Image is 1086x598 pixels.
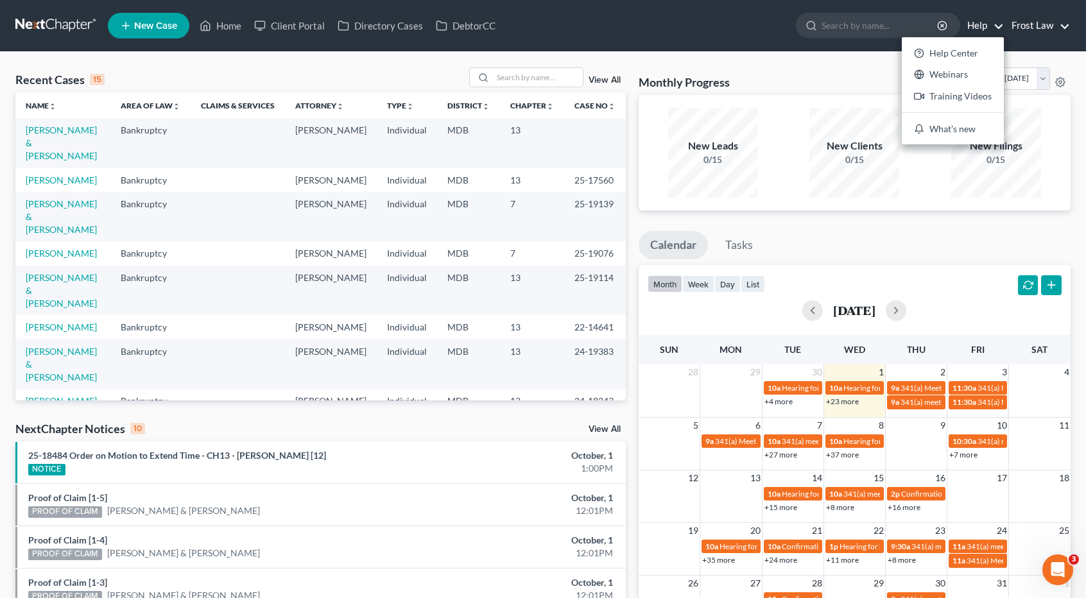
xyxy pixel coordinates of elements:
span: 9a [891,397,899,407]
span: 341(a) Meeting for [PERSON_NAME] [715,436,840,446]
a: Tasks [714,231,764,259]
div: 0/15 [809,153,899,166]
span: 5 [692,418,700,433]
span: 11:30a [952,383,976,393]
input: Search by name... [493,68,583,87]
span: 341(a) meeting for Adebisi [PERSON_NAME] [843,489,994,499]
span: 10a [829,489,842,499]
span: Hearing for [PERSON_NAME] [843,436,944,446]
span: 29 [749,364,762,380]
button: month [648,275,682,293]
td: Individual [377,192,437,241]
span: 2 [939,364,947,380]
div: New Clients [809,139,899,153]
div: New Leads [668,139,758,153]
span: 29 [872,576,885,591]
span: Fri [971,344,985,355]
td: 24-19383 [564,339,626,389]
a: [PERSON_NAME] & [PERSON_NAME] [107,547,260,560]
td: Bankruptcy [110,242,191,266]
span: Tue [784,344,801,355]
input: Search by name... [822,13,939,37]
div: NextChapter Notices [15,421,145,436]
a: Districtunfold_more [447,101,490,110]
td: [PERSON_NAME] [285,315,377,339]
span: 8 [877,418,885,433]
a: Case Nounfold_more [574,101,616,110]
span: 2p [891,489,900,499]
span: 20 [749,523,762,538]
span: 16 [934,470,947,486]
a: Area of Lawunfold_more [121,101,180,110]
td: MDB [437,315,500,339]
td: MDB [437,168,500,192]
td: [PERSON_NAME] [285,192,377,241]
a: Calendar [639,231,708,259]
span: 25 [1058,523,1071,538]
div: October, 1 [426,576,612,589]
a: +27 more [764,450,797,459]
h2: [DATE] [833,303,875,317]
a: Chapterunfold_more [510,101,554,110]
span: 10a [829,436,842,446]
td: MDB [437,118,500,167]
a: +4 more [764,397,793,406]
a: Proof of Claim [1-4] [28,534,107,545]
i: unfold_more [49,103,56,110]
td: 13 [500,389,564,438]
span: 28 [687,364,700,380]
div: 12:01PM [426,504,612,517]
span: 10 [995,418,1008,433]
span: 13 [749,470,762,486]
td: Individual [377,118,437,167]
div: New Filings [951,139,1041,153]
span: 11 [1058,418,1071,433]
span: 30 [811,364,823,380]
span: 341(a) meeting for [PERSON_NAME] [901,397,1024,407]
span: Confirmation hearing for [PERSON_NAME] & [PERSON_NAME] [782,542,995,551]
span: 3 [1001,364,1008,380]
a: [PERSON_NAME] & [PERSON_NAME] [26,395,97,432]
a: +15 more [764,502,797,512]
a: +8 more [888,555,916,565]
td: [PERSON_NAME] [285,168,377,192]
a: [PERSON_NAME] [26,248,97,259]
span: Confirmation hearing for [PERSON_NAME] [901,489,1047,499]
span: 10a [768,542,780,551]
a: Home [193,14,248,37]
a: Proof of Claim [1-5] [28,492,107,503]
span: Hearing for [PERSON_NAME] [720,542,820,551]
td: Individual [377,168,437,192]
a: Training Videos [902,85,1004,107]
a: [PERSON_NAME] & [PERSON_NAME] [26,124,97,161]
span: 22 [872,523,885,538]
td: 22-14641 [564,315,626,339]
td: [PERSON_NAME] [285,242,377,266]
a: [PERSON_NAME] & [PERSON_NAME] [26,346,97,382]
span: 10a [705,542,718,551]
div: 12:01PM [426,547,612,560]
span: 10a [768,436,780,446]
td: Bankruptcy [110,118,191,167]
div: October, 1 [426,449,612,462]
td: MDB [437,339,500,389]
td: 13 [500,168,564,192]
span: 30 [934,576,947,591]
span: Mon [720,344,742,355]
a: DebtorCC [429,14,502,37]
span: Hearing for [PERSON_NAME] [840,542,940,551]
td: 13 [500,339,564,389]
div: 10 [130,423,145,434]
a: Frost Law [1005,14,1070,37]
td: Bankruptcy [110,266,191,315]
span: 3 [1069,554,1079,565]
td: [PERSON_NAME] [285,266,377,315]
span: 4 [1063,364,1071,380]
div: Recent Cases [15,72,105,87]
a: Directory Cases [331,14,429,37]
span: Thu [907,344,926,355]
td: [PERSON_NAME] [285,389,377,438]
span: 341(a) Meeting for [PERSON_NAME] [901,383,1025,393]
span: Hearing for [PERSON_NAME] & [PERSON_NAME] [782,383,950,393]
span: 1 [877,364,885,380]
